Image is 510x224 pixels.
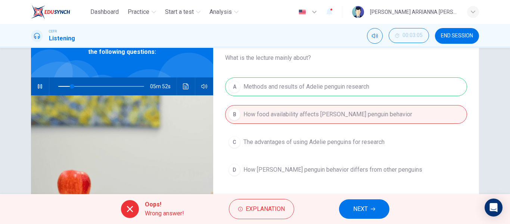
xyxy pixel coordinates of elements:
[225,53,467,62] span: What is the lecture mainly about?
[370,7,458,16] div: [PERSON_NAME] ARRIANNA [PERSON_NAME] RAZIF
[367,28,383,44] div: Mute
[180,77,192,95] button: Click to see the audio transcription
[145,209,184,218] span: Wrong answer!
[165,7,194,16] span: Start a test
[87,5,122,19] button: Dashboard
[209,7,232,16] span: Analysis
[145,200,184,209] span: Oops!
[206,5,242,19] button: Analysis
[298,9,307,15] img: en
[31,4,70,19] img: EduSynch logo
[352,6,364,18] img: Profile picture
[389,28,429,44] div: Hide
[389,28,429,43] button: 00:03:05
[229,199,294,219] button: Explanation
[128,7,149,16] span: Practice
[246,204,285,214] span: Explanation
[49,34,75,43] h1: Listening
[162,5,203,19] button: Start a test
[353,204,368,214] span: NEXT
[485,199,503,217] div: Open Intercom Messenger
[90,7,119,16] span: Dashboard
[435,28,479,44] button: END SESSION
[441,33,473,39] span: END SESSION
[125,5,159,19] button: Practice
[31,4,87,19] a: EduSynch logo
[339,199,389,219] button: NEXT
[402,33,423,39] span: 00:03:05
[150,77,177,95] span: 05m 52s
[49,29,57,34] span: CEFR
